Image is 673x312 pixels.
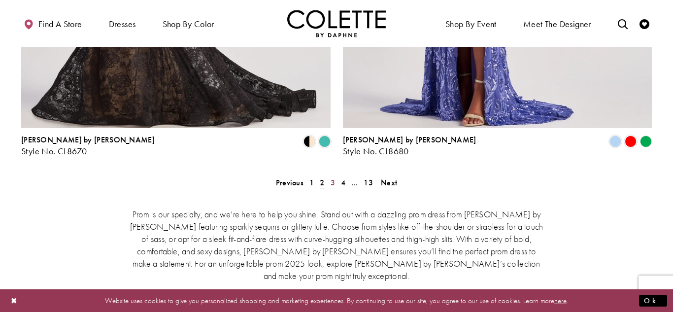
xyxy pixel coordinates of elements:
[361,175,376,190] a: 13
[287,10,386,37] a: Visit Home Page
[160,10,217,37] span: Shop by color
[303,136,315,147] i: Black/Nude
[445,19,497,29] span: Shop By Event
[6,292,23,309] button: Close Dialog
[276,177,303,188] span: Previous
[523,19,591,29] span: Meet the designer
[554,295,567,305] a: here
[341,177,345,188] span: 4
[273,175,306,190] a: Prev Page
[21,145,87,157] span: Style No. CL8670
[71,294,602,307] p: Website uses cookies to give you personalized shopping and marketing experiences. By continuing t...
[625,136,637,147] i: Red
[443,10,499,37] span: Shop By Event
[317,175,327,190] span: Current page
[381,177,397,188] span: Next
[109,19,136,29] span: Dresses
[21,136,155,156] div: Colette by Daphne Style No. CL8670
[615,10,630,37] a: Toggle search
[343,145,409,157] span: Style No. CL8680
[637,10,652,37] a: Check Wishlist
[106,10,138,37] span: Dresses
[21,10,84,37] a: Find a store
[306,175,317,190] a: 1
[38,19,82,29] span: Find a store
[127,208,546,282] p: Prom is our specialty, and we’re here to help you shine. Stand out with a dazzling prom dress fro...
[328,175,338,190] a: 3
[378,175,400,190] a: Next Page
[163,19,214,29] span: Shop by color
[640,136,652,147] i: Emerald
[364,177,373,188] span: 13
[319,136,331,147] i: Turquoise
[343,136,476,156] div: Colette by Daphne Style No. CL8680
[348,175,361,190] a: ...
[521,10,594,37] a: Meet the designer
[320,177,324,188] span: 2
[21,135,155,145] span: [PERSON_NAME] by [PERSON_NAME]
[639,294,667,307] button: Submit Dialog
[287,10,386,37] img: Colette by Daphne
[609,136,621,147] i: Periwinkle
[331,177,335,188] span: 3
[309,177,314,188] span: 1
[338,175,348,190] a: 4
[343,135,476,145] span: [PERSON_NAME] by [PERSON_NAME]
[351,177,358,188] span: ...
